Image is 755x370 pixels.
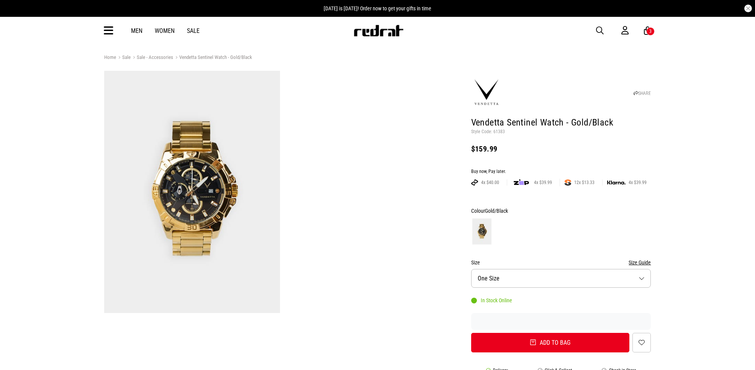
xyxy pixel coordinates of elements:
[644,27,651,35] a: 3
[626,179,650,186] span: 4x $39.99
[104,71,280,313] img: Vendetta Sentinel Watch - Gold/black in Multi
[634,91,651,96] a: SHARE
[514,179,529,186] img: zip
[104,54,116,60] a: Home
[116,54,131,62] a: Sale
[607,181,626,185] img: KLARNA
[478,275,500,282] span: One Size
[531,179,555,186] span: 4x $39.99
[485,208,508,214] span: Gold/Black
[471,77,502,108] img: Vendetta
[629,258,651,267] button: Size Guide
[324,5,431,11] span: [DATE] is [DATE]! Order now to get your gifts in time
[471,144,651,153] div: $159.99
[131,54,173,62] a: Sale - Accessories
[471,297,512,303] div: In Stock Online
[131,27,142,34] a: Men
[471,117,651,129] h1: Vendetta Sentinel Watch - Gold/Black
[155,27,175,34] a: Women
[471,258,651,267] div: Size
[471,179,478,186] img: AFTERPAY
[471,333,630,352] button: Add to bag
[187,27,200,34] a: Sale
[649,29,652,34] div: 3
[571,179,598,186] span: 12x $13.33
[353,25,404,36] img: Redrat logo
[565,179,571,186] img: SPLITPAY
[471,129,651,135] p: Style Code: 61383
[471,206,651,215] div: Colour
[478,179,502,186] span: 4x $40.00
[471,269,651,288] button: One Size
[173,54,252,62] a: Vendetta Sentinel Watch - Gold/Black
[472,218,491,244] img: Gold/Black
[471,169,651,175] div: Buy now, Pay later.
[471,318,651,325] iframe: Customer reviews powered by Trustpilot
